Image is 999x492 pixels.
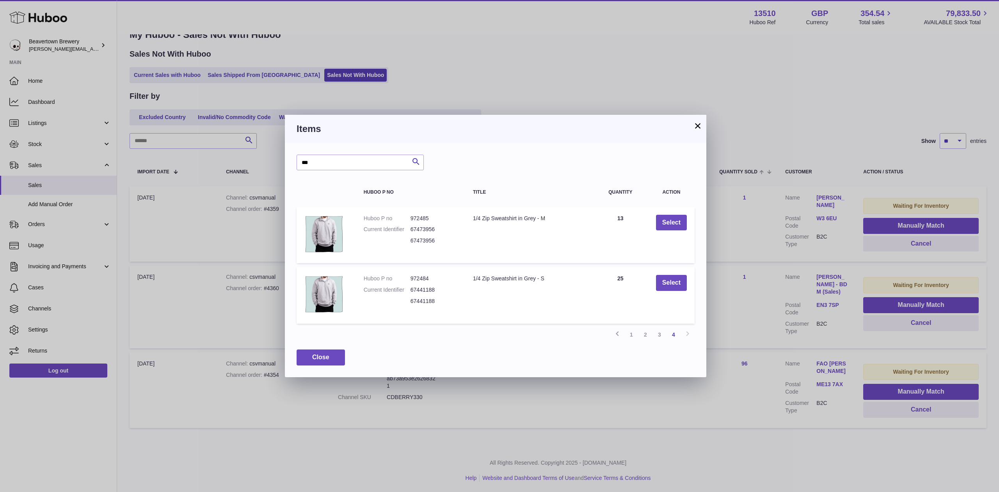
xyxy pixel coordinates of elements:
[364,275,411,282] dt: Huboo P no
[656,275,687,291] button: Select
[656,215,687,231] button: Select
[638,328,652,342] a: 2
[364,226,411,233] dt: Current Identifier
[364,286,411,294] dt: Current Identifier
[297,123,695,135] h3: Items
[312,354,329,360] span: Close
[593,267,648,324] td: 25
[693,121,702,130] button: ×
[411,298,457,305] dd: 67441188
[593,182,648,203] th: Quantity
[356,182,465,203] th: Huboo P no
[411,215,457,222] dd: 972485
[411,226,457,233] dd: 67473956
[411,286,457,294] dd: 67441188
[667,328,681,342] a: 4
[473,275,585,282] div: 1/4 Zip Sweatshirt in Grey - S
[364,215,411,222] dt: Huboo P no
[473,215,585,222] div: 1/4 Zip Sweatshirt in Grey - M
[304,275,343,314] img: 1/4 Zip Sweatshirt in Grey - S
[411,275,457,282] dd: 972484
[648,182,695,203] th: Action
[297,349,345,365] button: Close
[624,328,638,342] a: 1
[304,215,343,254] img: 1/4 Zip Sweatshirt in Grey - M
[411,237,457,244] dd: 67473956
[652,328,667,342] a: 3
[593,207,648,264] td: 13
[465,182,593,203] th: Title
